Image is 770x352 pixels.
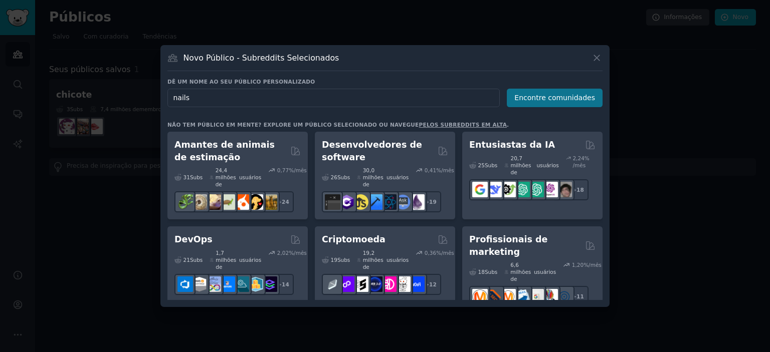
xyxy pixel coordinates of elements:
[514,289,530,304] img: Marketing por e-mail
[331,174,337,180] font: 26
[174,140,275,162] font: Amantes de animais de estimação
[469,234,547,257] font: Profissionais de marketing
[325,194,340,210] img: software
[289,167,307,173] font: %/mês
[485,269,497,275] font: Subs
[216,250,236,270] font: 1,7 milhões de
[262,194,277,210] img: raça de cachorro
[206,276,221,292] img: Docker_DevOps
[436,250,454,256] font: %/mês
[331,257,337,263] font: 19
[367,194,382,210] img: Programação iOS
[486,289,502,304] img: bigseo
[387,174,409,180] font: usuários
[485,162,497,168] font: Subs
[363,167,383,187] font: 30,0 milhões de
[514,94,595,102] font: Encontre comunidades
[478,162,485,168] font: 25
[325,276,340,292] img: finanças étnicas
[576,187,584,193] font: 18
[429,281,437,287] font: 12
[277,250,289,256] font: 2,02
[322,140,422,162] font: Desenvolvedores de software
[322,234,386,244] font: Criptomoeda
[167,122,419,128] font: Não tem público em mente? Explore um público selecionado ou navegue
[528,182,544,197] img: prompts_do_chatgpt_
[387,257,409,263] font: usuários
[353,194,368,210] img: aprenda javascript
[177,276,193,292] img: azuredevops
[514,182,530,197] img: Design do prompt do chatgpt
[216,167,236,187] font: 24,4 milhões de
[572,155,589,168] font: % /mês
[234,276,249,292] img: engenharia de plataforma
[409,194,425,210] img: elixir
[425,167,436,173] font: 0,41
[572,262,584,268] font: 1,20
[500,182,516,197] img: Catálogo de ferramentas de IA
[220,276,235,292] img: Links DevOps
[395,276,411,292] img: CriptoNotícias
[239,174,261,180] font: usuários
[500,289,516,304] img: Pergunte ao Marketing
[528,289,544,304] img: anúncios do Google
[174,234,213,244] font: DevOps
[367,276,382,292] img: web3
[478,269,485,275] font: 18
[419,122,507,128] a: pelos subreddits em alta
[469,140,555,150] font: Entusiastas da IA
[234,194,249,210] img: calopsita
[248,276,263,292] img: aws_cdk
[191,276,207,292] img: Especialistas Certificados pela AWS
[507,122,509,128] font: .
[190,257,203,263] font: Subs
[572,155,584,161] font: 2,24
[183,257,190,263] font: 21
[381,276,397,292] img: defiblockchain
[425,250,436,256] font: 0,36
[409,276,425,292] img: definição_
[363,250,383,270] font: 19,2 milhões de
[472,289,488,304] img: marketing_de_conteúdo
[183,53,339,63] font: Novo Público - Subreddits Selecionados
[472,182,488,197] img: GoogleGeminiAI
[353,276,368,292] img: participante da etnia
[167,89,500,107] input: Escolha um nome curto, como "Profissionais de Marketing Digital" ou "Cineastas"
[167,79,315,85] font: Dê um nome ao seu público personalizado
[282,281,289,287] font: 14
[510,155,531,175] font: 20,7 milhões de
[536,162,558,168] font: usuários
[239,257,261,263] font: usuários
[248,194,263,210] img: PetAdvice
[339,194,354,210] img: c sustenido
[337,174,350,180] font: Subs
[429,199,437,205] font: 19
[534,269,556,275] font: usuários
[339,276,354,292] img: 0xPolígono
[262,276,277,292] img: Engenheiros de plataforma
[542,289,558,304] img: Pesquisa de Marketing
[282,199,289,205] font: 24
[289,250,307,256] font: %/mês
[337,257,350,263] font: Subs
[220,194,235,210] img: tartaruga
[584,262,602,268] font: %/mês
[542,182,558,197] img: OpenAIDev
[486,182,502,197] img: Busca Profunda
[190,174,203,180] font: Subs
[556,182,572,197] img: Inteligência Artificial
[576,293,584,299] font: 11
[507,89,603,107] button: Encontre comunidades
[277,167,289,173] font: 0,77
[436,167,454,173] font: %/mês
[183,174,190,180] font: 31
[381,194,397,210] img: reativo nativo
[191,194,207,210] img: bola python
[206,194,221,210] img: lagartixas-leopardo
[395,194,411,210] img: Pergunte à Ciência da Computação
[556,289,572,304] img: Marketing Online
[177,194,193,210] img: herpetologia
[510,262,531,282] font: 6,6 milhões de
